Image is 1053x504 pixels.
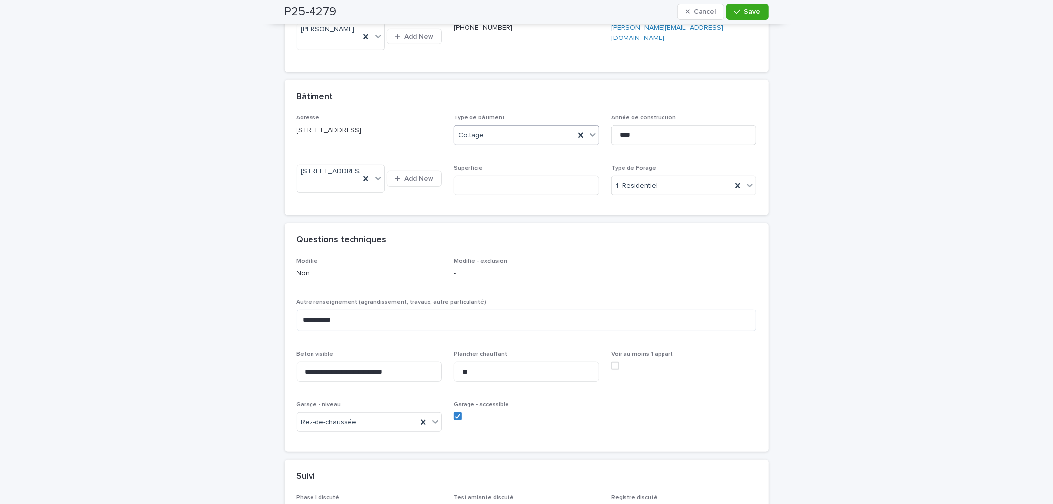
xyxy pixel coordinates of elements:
span: [PERSON_NAME] [301,24,355,35]
span: 1- Residentiel [616,181,658,191]
p: [PHONE_NUMBER] [454,23,599,33]
span: Cancel [694,8,716,15]
span: Cottage [458,130,484,141]
button: Cancel [677,4,725,20]
span: Rez-de-chaussée [301,417,357,427]
span: Plancher chauffant [454,351,507,357]
span: Beton visible [297,351,334,357]
h2: Suivi [297,471,315,482]
span: Type de bâtiment [454,115,505,121]
span: Adresse [297,115,320,121]
h2: Bâtiment [297,92,333,103]
h2: Questions techniques [297,235,387,246]
span: Garage - accessible [454,402,509,408]
span: Save [744,8,761,15]
span: Garage - niveau [297,402,341,408]
span: Registre discuté [611,495,658,501]
span: Add New [404,33,433,40]
span: Modifie - exclusion [454,258,507,264]
h2: P25-4279 [285,5,337,19]
button: Add New [387,29,442,44]
span: Année de construction [611,115,676,121]
p: - [454,269,599,279]
span: Autre renseignement (agrandissement, travaux, autre particularité) [297,299,487,305]
span: Modifie [297,258,318,264]
a: [PERSON_NAME][EMAIL_ADDRESS][DOMAIN_NAME] [611,24,723,41]
span: Voir au moins 1 appart [611,351,673,357]
span: Test amiante discuté [454,495,514,501]
span: Superficie [454,165,483,171]
p: Non [297,269,442,279]
span: Type de Forage [611,165,656,171]
p: [STREET_ADDRESS] [297,125,442,136]
button: Add New [387,171,442,187]
span: [STREET_ADDRESS] [301,166,366,177]
span: Add New [404,175,433,182]
span: Phase I discuté [297,495,340,501]
button: Save [726,4,768,20]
